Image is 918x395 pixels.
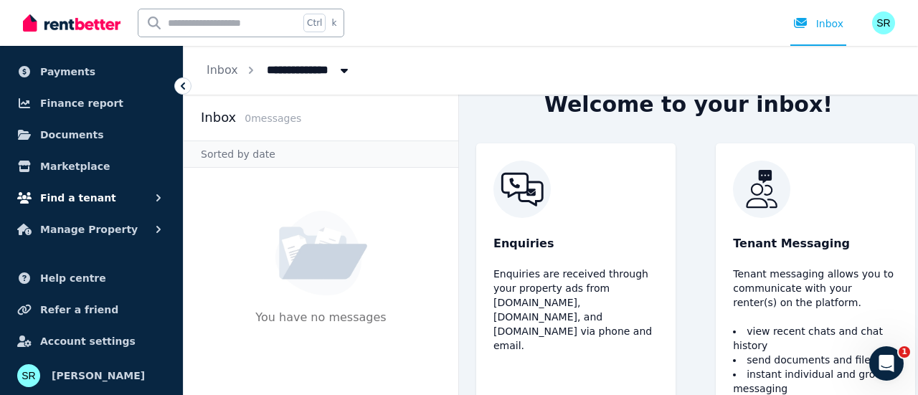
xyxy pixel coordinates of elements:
p: Tenant messaging allows you to communicate with your renter(s) on the platform. [733,267,898,310]
span: k [331,17,336,29]
a: Refer a friend [11,295,171,324]
li: view recent chats and chat history [733,324,898,353]
iframe: Intercom live chat [869,346,904,381]
nav: Breadcrumb [184,46,374,95]
a: Finance report [11,89,171,118]
span: Manage Property [40,221,138,238]
span: Find a tenant [40,189,116,206]
span: Ctrl [303,14,326,32]
h2: Welcome to your inbox! [544,92,833,118]
li: send documents and files [733,353,898,367]
a: Documents [11,120,171,149]
img: Sohel Rana [17,364,40,387]
a: Marketplace [11,152,171,181]
p: You have no messages [255,309,386,352]
span: Documents [40,126,104,143]
a: Help centre [11,264,171,292]
button: Find a tenant [11,184,171,212]
a: Inbox [207,63,238,77]
h2: Inbox [201,108,236,128]
span: Refer a friend [40,301,118,318]
a: Account settings [11,327,171,356]
span: Help centre [40,270,106,287]
p: Enquiries [493,235,658,252]
img: RentBetter [23,12,120,34]
img: Sohel Rana [872,11,895,34]
img: No Message Available [275,211,367,295]
div: Inbox [793,16,843,31]
img: RentBetter Inbox [493,161,658,218]
span: Account settings [40,333,136,350]
img: RentBetter Inbox [733,161,898,218]
span: Tenant Messaging [733,235,850,252]
div: Sorted by date [184,141,458,168]
span: 0 message s [245,113,301,124]
button: Manage Property [11,215,171,244]
span: Marketplace [40,158,110,175]
span: 1 [899,346,910,358]
a: Payments [11,57,171,86]
span: Finance report [40,95,123,112]
span: Payments [40,63,95,80]
span: [PERSON_NAME] [52,367,145,384]
p: Enquiries are received through your property ads from [DOMAIN_NAME], [DOMAIN_NAME], and [DOMAIN_N... [493,267,658,353]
